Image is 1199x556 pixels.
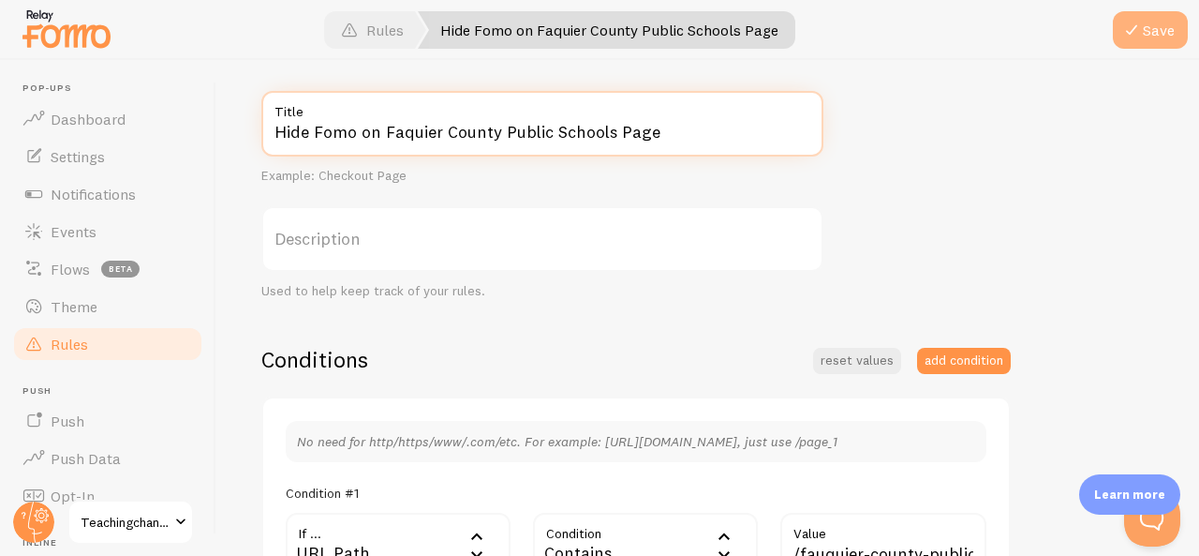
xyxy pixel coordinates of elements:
div: Example: Checkout Page [261,168,823,185]
iframe: Help Scout Beacon - Open [1124,490,1180,547]
h5: Condition #1 [286,485,359,502]
span: Theme [51,297,97,316]
a: Theme [11,288,204,325]
a: Rules [11,325,204,363]
span: Dashboard [51,110,126,128]
a: Notifications [11,175,204,213]
span: Pop-ups [22,83,204,95]
span: Push Data [51,449,121,468]
a: Dashboard [11,100,204,138]
span: Push [51,412,84,430]
a: Teachingchannel [67,500,194,545]
span: Rules [51,335,88,353]
img: fomo-relay-logo-orange.svg [20,5,113,53]
div: Learn more [1079,474,1180,515]
span: Flows [51,260,90,278]
span: Teachingchannel [81,511,170,533]
span: Opt-In [51,487,95,505]
p: No need for http/https/www/.com/etc. For example: [URL][DOMAIN_NAME], just use /page_1 [297,432,975,451]
label: Description [261,206,823,272]
a: Events [11,213,204,250]
a: Opt-In [11,477,204,515]
span: Settings [51,147,105,166]
div: Used to help keep track of your rules. [261,283,823,300]
button: add condition [917,348,1011,374]
p: Learn more [1094,486,1165,503]
a: Push Data [11,440,204,477]
span: Push [22,385,204,398]
button: reset values [813,348,901,374]
a: Settings [11,138,204,175]
label: Title [261,91,823,123]
a: Flows beta [11,250,204,288]
span: Events [51,222,96,241]
span: Notifications [51,185,136,203]
span: beta [101,261,140,278]
a: Push [11,402,204,440]
h2: Conditions [261,345,368,374]
label: Value [780,513,986,545]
